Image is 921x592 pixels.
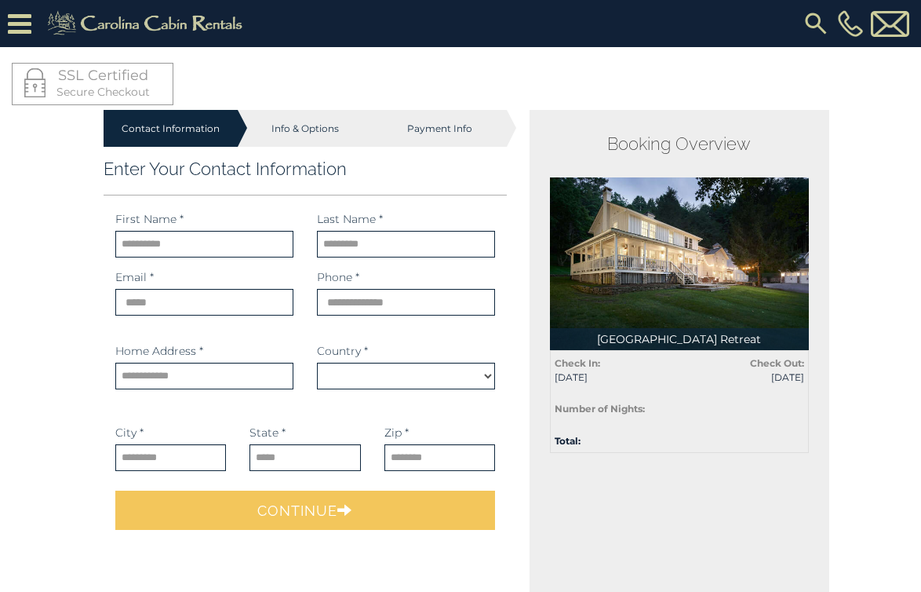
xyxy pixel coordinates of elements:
[249,425,286,440] label: State *
[115,425,144,440] label: City *
[550,133,809,154] h2: Booking Overview
[550,177,809,350] img: 1723492991_thumbnail.jpeg
[24,68,161,84] h4: SSL Certified
[750,357,804,369] strong: Check Out:
[39,8,256,39] img: Khaki-logo.png
[384,425,409,440] label: Zip *
[115,343,203,359] label: Home Address *
[115,491,495,530] button: Continue
[555,403,645,415] strong: Number of Nights:
[802,9,830,38] img: search-regular.svg
[317,211,383,227] label: Last Name *
[115,211,184,227] label: First Name *
[317,343,368,359] label: Country *
[555,371,668,384] span: [DATE]
[24,84,161,100] p: Secure Checkout
[104,159,507,179] h3: Enter Your Contact Information
[115,269,154,285] label: Email *
[317,269,359,285] label: Phone *
[834,10,867,37] a: [PHONE_NUMBER]
[691,371,804,384] span: [DATE]
[24,68,46,97] img: LOCKICON1.png
[555,357,600,369] strong: Check In:
[555,435,581,447] strong: Total:
[550,328,809,350] p: [GEOGRAPHIC_DATA] Retreat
